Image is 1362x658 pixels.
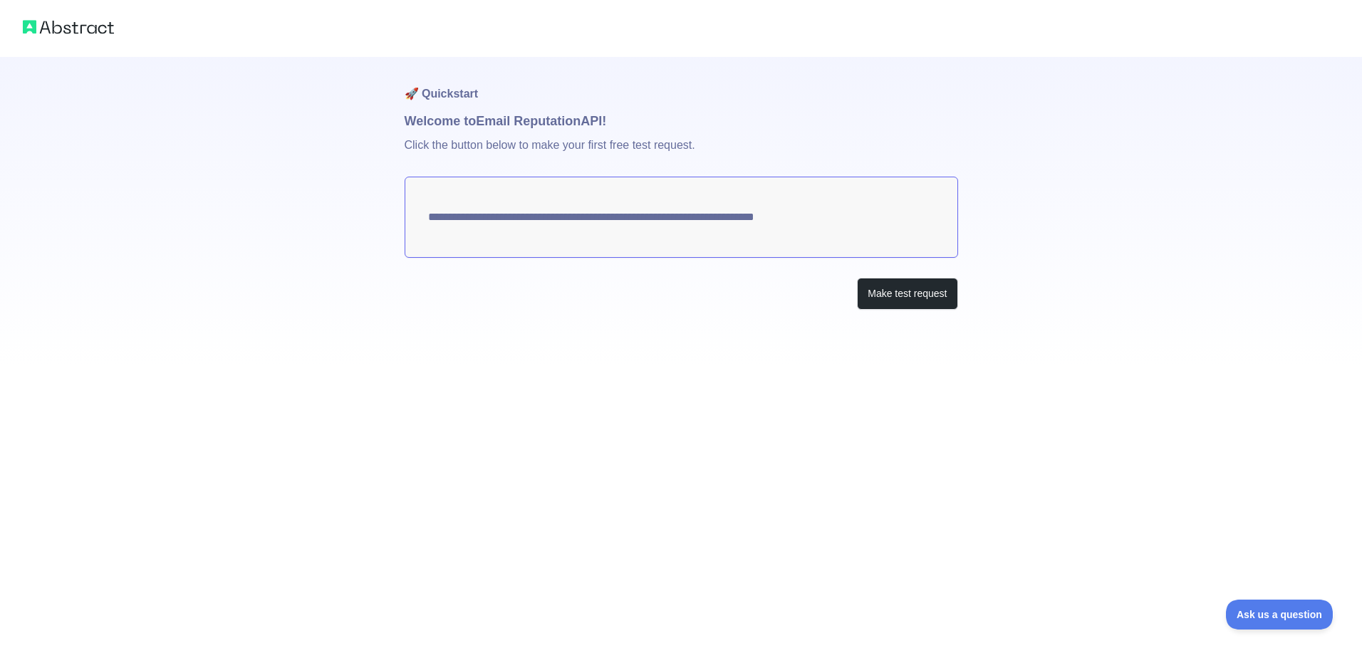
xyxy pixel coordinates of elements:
h1: Welcome to Email Reputation API! [405,111,958,131]
h1: 🚀 Quickstart [405,57,958,111]
iframe: Toggle Customer Support [1226,600,1334,630]
p: Click the button below to make your first free test request. [405,131,958,177]
button: Make test request [857,278,957,310]
img: Abstract logo [23,17,114,37]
